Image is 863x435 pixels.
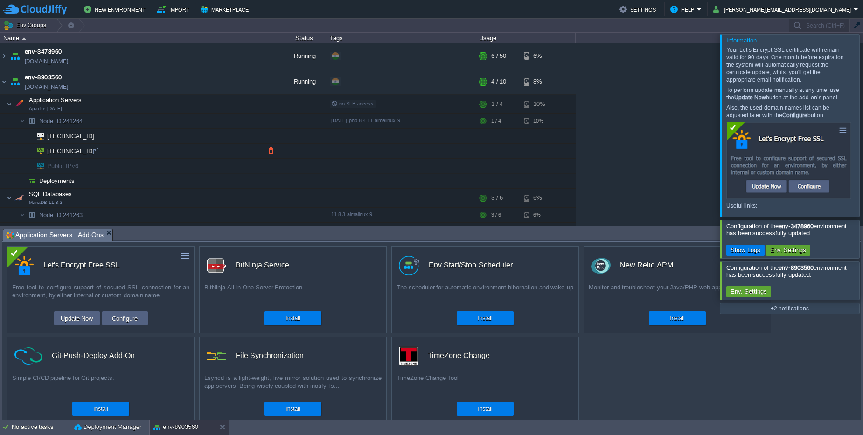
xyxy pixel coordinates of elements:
img: icon.png [207,346,226,366]
div: 6% [524,43,554,69]
div: BitNinja Service [236,255,289,275]
a: Deployments [38,177,76,185]
p: Your Let’s Encrypt SSL certificate will remain valid for 90 days. One month before expiration the... [726,46,852,84]
img: AMDAwAAAACH5BAEAAAAALAAAAAABAAEAAAICRAEAOw== [31,129,44,143]
img: AMDAwAAAACH5BAEAAAAALAAAAAABAAEAAAICRAEAOw== [31,223,44,237]
a: [TECHNICAL_ID] [46,147,96,154]
img: AMDAwAAAACH5BAEAAAAALAAAAAABAAEAAAICRAEAOw== [0,43,8,69]
p: Also, the used domain names list can be adjusted later with the button. [726,104,852,119]
button: New Environment [84,4,148,15]
div: Tags [327,33,476,43]
img: CloudJiffy [3,4,67,15]
img: logo.png [207,256,226,275]
a: [TECHNICAL_ID] [46,133,96,140]
button: Install [93,404,108,414]
span: SQL Databases [28,190,73,198]
img: AMDAwAAAACH5BAEAAAAALAAAAAABAAEAAAICRAEAOw== [25,223,31,237]
span: Node ID: [39,118,63,125]
span: Apache [DATE] [29,106,62,112]
div: Usage [477,33,575,43]
a: [DOMAIN_NAME] [25,56,68,66]
img: AMDAwAAAACH5BAEAAAAALAAAAAABAAEAAAICRAEAOw== [25,144,31,158]
img: AMDAwAAAACH5BAEAAAAALAAAAAABAAEAAAICRAEAOw== [25,208,38,222]
button: Settings [619,4,659,15]
div: New Relic APM [620,255,673,275]
div: TimeZone Change Tool [392,374,578,397]
div: File Synchronization [236,346,304,365]
img: AMDAwAAAACH5BAEAAAAALAAAAAABAAEAAAICRAEAOw== [13,189,26,207]
img: AMDAwAAAACH5BAEAAAAALAAAAAABAAEAAAICRAEAOw== [13,95,26,113]
span: 241264 [38,117,84,125]
button: Install [285,314,300,323]
p: Useful links: [726,202,852,210]
button: Show Logs [728,246,763,254]
button: Install [285,404,300,414]
div: Let's Encrypt Free SSL [43,255,120,275]
div: 10% [524,95,554,113]
button: Import [157,4,192,15]
div: 6% [524,189,554,207]
button: Update Now [58,313,96,324]
img: AMDAwAAAACH5BAEAAAAALAAAAAABAAEAAAICRAEAOw== [20,174,25,188]
img: AMDAwAAAACH5BAEAAAAALAAAAAABAAEAAAICRAEAOw== [25,174,38,188]
p: To perform update manually at any time, use the button at the add-on’s panel. [726,86,852,101]
a: Node ID:241263 [38,211,84,219]
span: MariaDB 11.8.3 [29,200,63,205]
img: AMDAwAAAACH5BAEAAAAALAAAAAABAAEAAAICRAEAOw== [22,37,26,40]
img: AMDAwAAAACH5BAEAAAAALAAAAAABAAEAAAICRAEAOw== [20,114,25,128]
div: 6% [524,208,554,222]
span: Application Servers [28,96,83,104]
div: Running [280,69,327,94]
div: 1 / 4 [491,114,501,128]
div: Running [280,43,327,69]
span: Public IPv6 [46,159,80,173]
img: AMDAwAAAACH5BAEAAAAALAAAAAABAAEAAAICRAEAOw== [8,69,21,94]
span: no SLB access [331,101,374,106]
a: Application ServersApache [DATE] [28,97,83,104]
span: Configuration of the environment has been successfully updated. [726,223,847,237]
button: Env. Settings [767,246,809,254]
img: AMDAwAAAACH5BAEAAAAALAAAAAABAAEAAAICRAEAOw== [25,129,31,143]
div: Free tool to configure support of secured SSL connection for an environment, by either internal o... [7,283,194,307]
img: AMDAwAAAACH5BAEAAAAALAAAAAABAAEAAAICRAEAOw== [7,189,12,207]
img: AMDAwAAAACH5BAEAAAAALAAAAAABAAEAAAICRAEAOw== [20,208,25,222]
span: Configuration of the environment has been successfully updated. [726,264,847,278]
div: 4 / 10 [491,69,506,94]
div: Simple CI/CD pipeline for Git projects. [7,374,194,397]
a: env-8903560 [25,73,62,82]
button: Env. Settings [728,288,770,296]
a: [DOMAIN_NAME] [25,82,68,91]
a: Public IPv6 [46,162,80,169]
img: AMDAwAAAACH5BAEAAAAALAAAAAABAAEAAAICRAEAOw== [25,159,31,173]
div: Git-Push-Deploy Add-On [52,346,135,365]
button: Marketplace [201,4,251,15]
div: Status [281,33,327,43]
img: AMDAwAAAACH5BAEAAAAALAAAAAABAAEAAAICRAEAOw== [0,69,8,94]
a: env-3478960 [25,47,62,56]
img: Let's encrypt addon configuration [726,122,852,199]
div: 1 / 4 [491,95,503,113]
span: [TECHNICAL_ID] [46,144,96,158]
strong: Configure [782,112,807,119]
b: env-3478960 [779,223,813,230]
button: Configure [109,313,140,324]
img: ci-cd-icon.png [14,347,42,365]
img: logo.png [399,256,419,275]
div: 10% [524,114,554,128]
button: env-8903560 [153,422,198,432]
span: [DATE]-php-8.4.11-almalinux-9 [331,118,400,123]
button: Deployment Manager [74,422,141,432]
span: [TECHNICAL_ID] [46,129,96,143]
button: Install [478,314,492,323]
div: The scheduler for automatic environment hibernation and wake-up [392,283,578,307]
div: BitNinja All-in-One Server Protection [200,283,386,307]
img: AMDAwAAAACH5BAEAAAAALAAAAAABAAEAAAICRAEAOw== [31,159,44,173]
div: 3 / 6 [491,208,501,222]
button: Env Groups [3,19,49,32]
span: [TECHNICAL_ID] [46,223,96,237]
button: [PERSON_NAME][EMAIL_ADDRESS][DOMAIN_NAME] [713,4,854,15]
button: Install [478,404,492,414]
